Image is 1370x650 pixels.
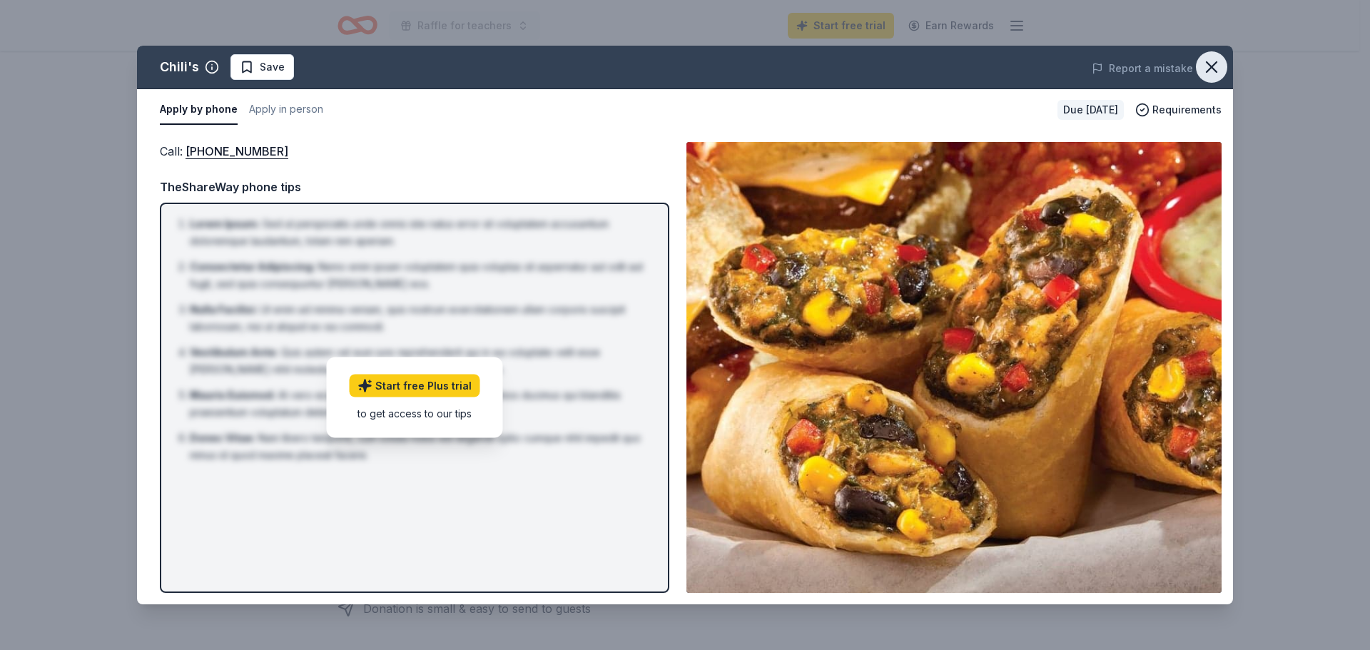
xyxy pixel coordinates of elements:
span: Call : [160,144,288,158]
div: Due [DATE] [1057,100,1124,120]
span: Consectetur Adipiscing : [190,260,315,273]
a: Start free Plus trial [350,375,480,397]
div: Chili's [160,56,199,78]
span: Nulla Facilisi : [190,303,258,315]
li: Nam libero tempore, cum soluta nobis est eligendi optio cumque nihil impedit quo minus id quod ma... [190,430,648,464]
button: Save [230,54,294,80]
div: to get access to our tips [350,406,480,421]
li: Ut enim ad minima veniam, quis nostrum exercitationem ullam corporis suscipit laboriosam, nisi ut... [190,301,648,335]
li: Nemo enim ipsam voluptatem quia voluptas sit aspernatur aut odit aut fugit, sed quia consequuntur... [190,258,648,293]
span: Mauris Euismod : [190,389,275,401]
li: At vero eos et accusamus et iusto odio dignissimos ducimus qui blanditiis praesentium voluptatum ... [190,387,648,421]
span: Save [260,59,285,76]
button: Requirements [1135,101,1222,118]
button: Report a mistake [1092,60,1193,77]
span: Donec Vitae : [190,432,255,444]
span: Vestibulum Ante : [190,346,278,358]
li: Quis autem vel eum iure reprehenderit qui in ea voluptate velit esse [PERSON_NAME] nihil molestia... [190,344,648,378]
a: [PHONE_NUMBER] [186,142,288,161]
button: Apply in person [249,95,323,125]
img: Image for Chili's [686,142,1222,593]
span: Requirements [1152,101,1222,118]
span: Lorem Ipsum : [190,218,260,230]
button: Apply by phone [160,95,238,125]
div: TheShareWay phone tips [160,178,669,196]
li: Sed ut perspiciatis unde omnis iste natus error sit voluptatem accusantium doloremque laudantium,... [190,215,648,250]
